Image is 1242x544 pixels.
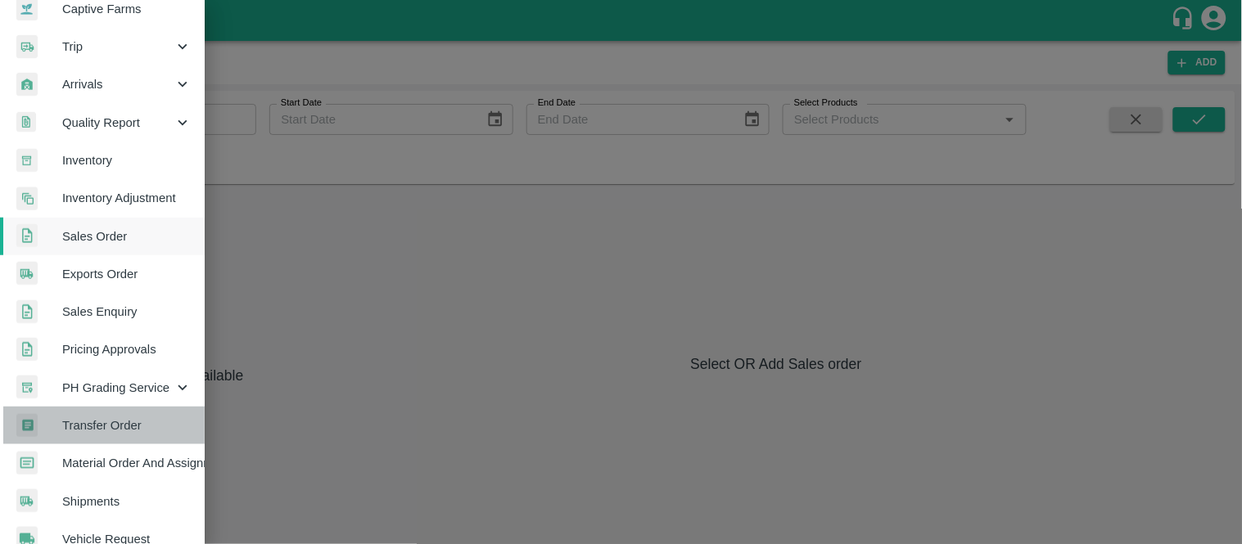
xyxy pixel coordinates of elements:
img: delivery [16,35,38,59]
img: whTracker [16,375,38,399]
span: Sales Order [62,227,192,245]
span: PH Grading Service [62,379,174,397]
span: Sales Enquiry [62,303,192,321]
span: Shipments [62,492,192,510]
img: qualityReport [16,112,36,133]
span: Inventory Adjustment [62,189,192,207]
span: Quality Report [62,114,174,132]
img: sales [16,300,38,324]
span: Material Order And Assignment [62,454,192,472]
img: sales [16,224,38,248]
span: Exports Order [62,265,192,283]
span: Transfer Order [62,416,192,434]
img: whArrival [16,73,38,97]
span: Inventory [62,151,192,169]
img: shipments [16,489,38,513]
img: inventory [16,187,38,210]
img: whInventory [16,149,38,173]
span: Arrivals [62,75,174,93]
img: whTransfer [16,414,38,438]
img: centralMaterial [16,452,38,475]
span: Trip [62,38,174,56]
img: sales [16,338,38,362]
span: Pricing Approvals [62,340,192,358]
img: shipments [16,262,38,285]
